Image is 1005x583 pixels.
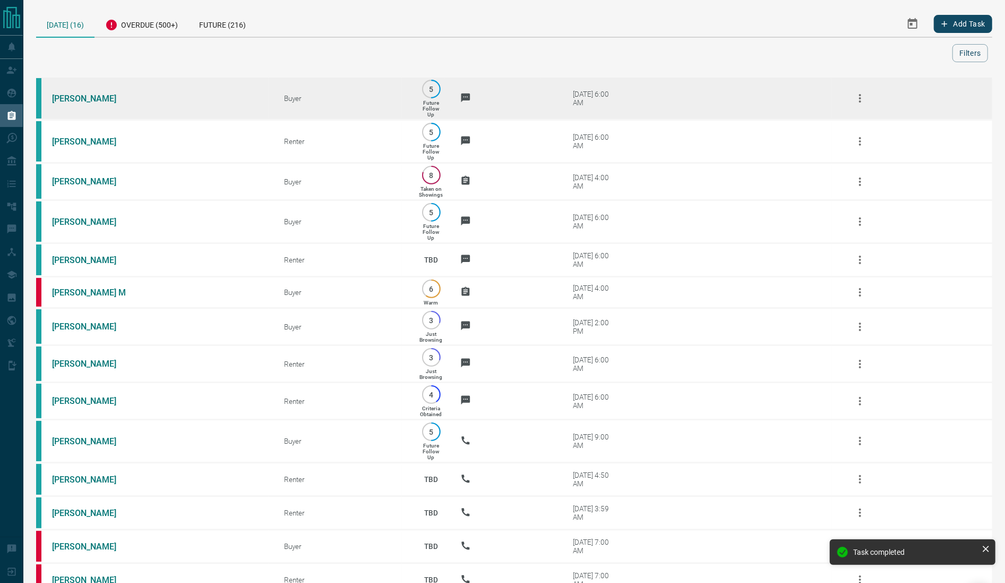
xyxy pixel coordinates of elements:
[573,504,618,521] div: [DATE] 3:59 AM
[573,173,618,190] div: [DATE] 4:00 AM
[36,309,41,344] div: condos.ca
[573,90,618,107] div: [DATE] 6:00 AM
[427,391,435,399] p: 4
[36,121,41,162] div: condos.ca
[423,443,440,460] p: Future Follow Up
[52,255,132,265] a: [PERSON_NAME]
[52,322,132,332] a: [PERSON_NAME]
[285,360,402,368] div: Renter
[285,217,402,226] div: Buyer
[423,100,440,117] p: Future Follow Up
[427,285,435,293] p: 6
[853,548,977,556] div: Task completed
[285,475,402,484] div: Renter
[52,217,132,227] a: [PERSON_NAME]
[427,85,435,93] p: 5
[36,421,41,461] div: condos.ca
[427,208,435,216] p: 5
[36,11,95,38] div: [DATE] (16)
[423,223,440,241] p: Future Follow Up
[36,347,41,381] div: condos.ca
[52,288,132,298] a: [PERSON_NAME] M
[285,323,402,331] div: Buyer
[52,137,132,147] a: [PERSON_NAME]
[52,176,132,187] a: [PERSON_NAME]
[52,475,132,485] a: [PERSON_NAME]
[36,278,41,307] div: property.ca
[418,498,444,527] p: TBD
[934,15,992,33] button: Add Task
[427,316,435,324] p: 3
[573,433,618,450] div: [DATE] 9:00 AM
[573,393,618,410] div: [DATE] 6:00 AM
[52,508,132,518] a: [PERSON_NAME]
[427,428,435,436] p: 5
[573,318,618,335] div: [DATE] 2:00 PM
[285,542,402,551] div: Buyer
[52,94,132,104] a: [PERSON_NAME]
[423,143,440,160] p: Future Follow Up
[285,397,402,405] div: Renter
[573,133,618,150] div: [DATE] 6:00 AM
[95,11,188,37] div: Overdue (500+)
[418,246,444,274] p: TBD
[573,356,618,373] div: [DATE] 6:00 AM
[573,471,618,488] div: [DATE] 4:50 AM
[427,353,435,361] p: 3
[285,437,402,445] div: Buyer
[52,436,132,446] a: [PERSON_NAME]
[36,78,41,119] div: condos.ca
[285,137,402,146] div: Renter
[420,331,443,343] p: Just Browsing
[285,256,402,264] div: Renter
[427,171,435,179] p: 8
[573,284,618,301] div: [DATE] 4:00 AM
[188,11,256,37] div: Future (216)
[52,359,132,369] a: [PERSON_NAME]
[36,531,41,562] div: property.ca
[573,251,618,268] div: [DATE] 6:00 AM
[424,300,439,306] p: Warm
[573,538,618,555] div: [DATE] 7:00 AM
[36,497,41,528] div: condos.ca
[427,128,435,136] p: 5
[285,178,402,186] div: Buyer
[52,542,132,552] a: [PERSON_NAME]
[52,396,132,406] a: [PERSON_NAME]
[285,509,402,517] div: Renter
[36,164,41,199] div: condos.ca
[36,464,41,495] div: condos.ca
[418,532,444,561] p: TBD
[418,465,444,494] p: TBD
[36,244,41,275] div: condos.ca
[900,11,925,37] button: Select Date Range
[420,368,443,380] p: Just Browsing
[952,44,988,62] button: Filters
[285,94,402,103] div: Buyer
[36,201,41,242] div: condos.ca
[419,186,443,198] p: Taken on Showings
[36,384,41,418] div: condos.ca
[285,288,402,297] div: Buyer
[573,213,618,230] div: [DATE] 6:00 AM
[420,405,442,417] p: Criteria Obtained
